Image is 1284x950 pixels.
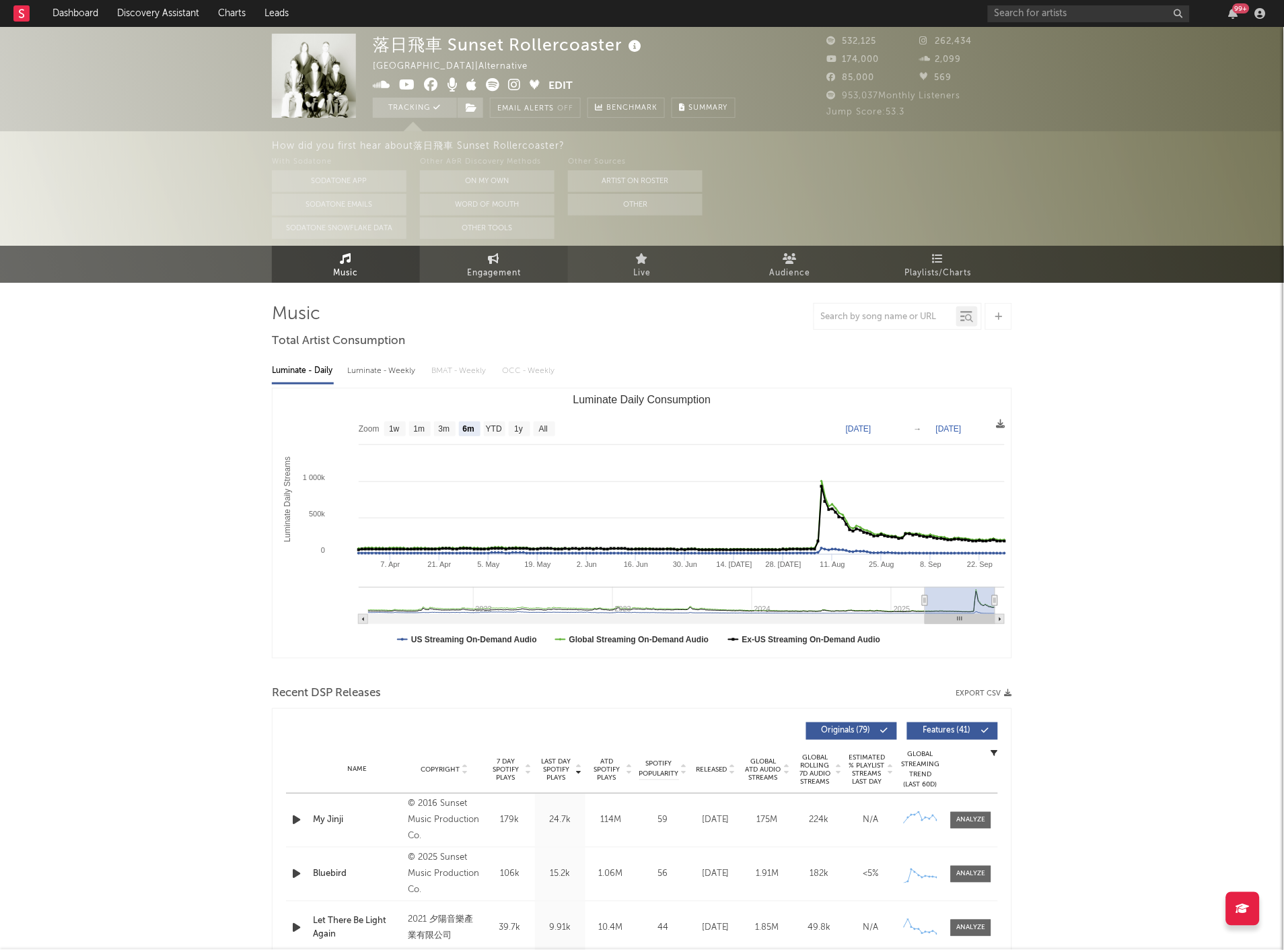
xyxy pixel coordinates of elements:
[639,759,679,780] span: Spotify Popularity
[408,850,481,899] div: © 2025 Sunset Music Production Co.
[488,868,532,881] div: 106k
[849,922,894,935] div: N/A
[420,217,555,239] button: Other Tools
[633,265,651,281] span: Live
[408,912,481,945] div: 2021 夕陽音樂產業有限公司
[272,333,405,349] span: Total Artist Consumption
[988,5,1190,22] input: Search for artists
[313,814,401,827] div: My Jinji
[272,246,420,283] a: Music
[334,265,359,281] span: Music
[693,814,738,827] div: [DATE]
[589,758,625,782] span: ATD Spotify Plays
[745,922,790,935] div: 1.85M
[414,425,425,434] text: 1m
[538,758,574,782] span: Last Day Spotify Plays
[797,754,834,786] span: Global Rolling 7D Audio Streams
[745,868,790,881] div: 1.91M
[827,108,905,116] span: Jump Score: 53.3
[408,796,481,845] div: © 2016 Sunset Music Production Co.
[672,98,736,118] button: Summary
[420,246,568,283] a: Engagement
[463,425,474,434] text: 6m
[1233,3,1250,13] div: 99 +
[313,868,401,881] a: Bluebird
[606,100,657,116] span: Benchmark
[766,560,801,568] text: 28. [DATE]
[968,560,993,568] text: 22. Sep
[313,915,401,941] a: Let There Be Light Again
[525,560,552,568] text: 19. May
[1229,8,1238,19] button: 99+
[272,360,334,382] div: Luminate - Daily
[921,560,942,568] text: 8. Sep
[797,922,842,935] div: 49.8k
[827,55,880,64] span: 174,000
[589,922,633,935] div: 10.4M
[486,425,502,434] text: YTD
[905,265,972,281] span: Playlists/Charts
[568,194,703,215] button: Other
[557,105,573,112] em: Off
[849,868,894,881] div: <5%
[373,59,543,75] div: [GEOGRAPHIC_DATA] | Alternative
[272,154,406,170] div: With Sodatone
[373,98,457,118] button: Tracking
[639,868,686,881] div: 56
[389,425,400,434] text: 1w
[589,814,633,827] div: 114M
[849,814,894,827] div: N/A
[797,814,842,827] div: 224k
[420,170,555,192] button: On My Own
[920,73,952,82] span: 569
[538,814,582,827] div: 24.7k
[488,814,532,827] div: 179k
[381,560,400,568] text: 7. Apr
[936,424,962,434] text: [DATE]
[827,73,875,82] span: 85,000
[313,765,401,775] div: Name
[309,510,325,518] text: 500k
[693,868,738,881] div: [DATE]
[846,424,871,434] text: [DATE]
[467,265,521,281] span: Engagement
[716,246,864,283] a: Audience
[900,750,941,790] div: Global Streaming Trend (Last 60D)
[864,246,1012,283] a: Playlists/Charts
[420,194,555,215] button: Word Of Mouth
[742,635,881,644] text: Ex-US Streaming On-Demand Audio
[869,560,894,568] text: 25. Aug
[411,635,537,644] text: US Streaming On-Demand Audio
[272,170,406,192] button: Sodatone App
[428,560,452,568] text: 21. Apr
[514,425,523,434] text: 1y
[347,360,418,382] div: Luminate - Weekly
[420,154,555,170] div: Other A&R Discovery Methods
[321,546,325,554] text: 0
[478,560,501,568] text: 5. May
[539,425,548,434] text: All
[806,722,897,740] button: Originals(79)
[907,722,998,740] button: Features(41)
[568,154,703,170] div: Other Sources
[745,814,790,827] div: 175M
[569,635,709,644] text: Global Streaming On-Demand Audio
[639,922,686,935] div: 44
[568,170,703,192] button: Artist on Roster
[538,868,582,881] div: 15.2k
[797,868,842,881] div: 182k
[956,689,1012,698] button: Export CSV
[359,425,380,434] text: Zoom
[589,868,633,881] div: 1.06M
[568,246,716,283] a: Live
[373,34,645,56] div: 落日飛車 Sunset Rollercoaster
[849,754,886,786] span: Estimated % Playlist Streams Last Day
[814,312,956,323] input: Search by song name or URL
[439,425,450,434] text: 3m
[673,560,697,568] text: 30. Jun
[490,98,581,118] button: Email AlertsOff
[696,766,727,774] span: Released
[693,922,738,935] div: [DATE]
